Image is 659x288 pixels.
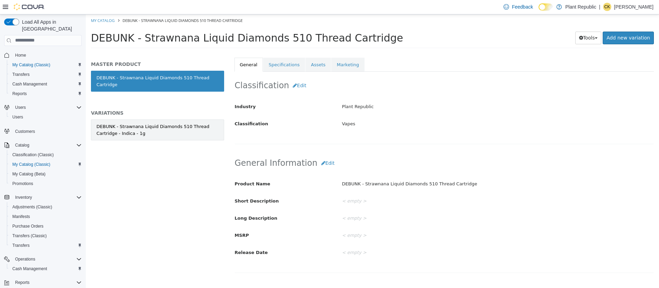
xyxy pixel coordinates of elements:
[251,232,573,244] div: < empty >
[7,70,84,79] button: Transfers
[251,104,573,116] div: Vapes
[149,271,568,284] h2: Manufacturer
[15,129,35,134] span: Customers
[12,114,23,120] span: Users
[12,193,35,201] button: Inventory
[251,181,573,193] div: < empty >
[1,50,84,60] button: Home
[10,212,33,221] a: Manifests
[149,235,182,241] span: Release Date
[10,70,82,79] span: Transfers
[604,3,610,11] span: CK
[10,90,82,98] span: Reports
[10,113,82,121] span: Users
[10,222,82,230] span: Purchase Orders
[7,264,84,274] button: Cash Management
[10,180,82,188] span: Promotions
[5,56,138,77] a: DEBUNK - Strawnana Liquid Diamonds 510 Thread Cartridge
[7,241,84,250] button: Transfers
[149,167,185,172] span: Product Name
[599,3,600,11] p: |
[149,65,568,78] h2: Classification
[1,193,84,202] button: Inventory
[5,3,29,9] a: My Catalog
[7,160,84,169] button: My Catalog (Classic)
[15,280,30,285] span: Reports
[10,61,82,69] span: My Catalog (Classic)
[10,70,32,79] a: Transfers
[10,232,49,240] a: Transfers (Classic)
[10,170,82,178] span: My Catalog (Beta)
[10,212,82,221] span: Manifests
[565,3,596,11] p: Plant Republic
[10,170,48,178] a: My Catalog (Beta)
[10,80,82,88] span: Cash Management
[251,215,573,227] div: < empty >
[7,212,84,221] button: Manifests
[149,218,163,223] span: MSRP
[12,204,52,210] span: Adjustments (Classic)
[12,81,47,87] span: Cash Management
[7,112,84,122] button: Users
[10,265,50,273] a: Cash Management
[204,271,225,284] button: Edit
[10,241,82,250] span: Transfers
[7,60,84,70] button: My Catalog (Classic)
[245,43,279,58] a: Marketing
[12,243,30,248] span: Transfers
[220,43,245,58] a: Assets
[1,278,84,287] button: Reports
[149,107,183,112] span: Classification
[15,195,32,200] span: Inventory
[5,95,138,102] h5: VARIATIONS
[10,113,26,121] a: Users
[10,265,82,273] span: Cash Management
[203,65,224,78] button: Edit
[10,160,82,169] span: My Catalog (Classic)
[12,103,28,112] button: Users
[10,151,82,159] span: Classification (Classic)
[15,53,26,58] span: Home
[7,79,84,89] button: Cash Management
[251,87,573,99] div: Plant Republic
[10,232,82,240] span: Transfers (Classic)
[10,222,46,230] a: Purchase Orders
[7,150,84,160] button: Classification (Classic)
[1,103,84,112] button: Users
[232,142,253,155] button: Edit
[12,171,46,177] span: My Catalog (Beta)
[1,254,84,264] button: Operations
[12,193,82,201] span: Inventory
[10,203,55,211] a: Adjustments (Classic)
[15,105,26,110] span: Users
[489,17,516,30] button: Tools
[10,80,50,88] a: Cash Management
[603,3,611,11] div: Chilufya Kangwa
[1,140,84,150] button: Catalog
[12,51,82,59] span: Home
[149,90,170,95] span: Industry
[12,127,38,136] a: Customers
[12,233,47,239] span: Transfers (Classic)
[12,72,30,77] span: Transfers
[7,179,84,188] button: Promotions
[10,90,30,98] a: Reports
[5,18,317,30] span: DEBUNK - Strawnana Liquid Diamonds 510 Thread Cartridge
[149,201,192,206] span: Long Description
[12,103,82,112] span: Users
[12,127,82,135] span: Customers
[10,180,36,188] a: Promotions
[19,19,82,32] span: Load All Apps in [GEOGRAPHIC_DATA]
[12,141,82,149] span: Catalog
[149,142,568,155] h2: General Information
[7,231,84,241] button: Transfers (Classic)
[37,3,157,9] span: DEBUNK - Strawnana Liquid Diamonds 510 Thread Cartridge
[12,181,33,186] span: Promotions
[12,255,82,263] span: Operations
[7,89,84,99] button: Reports
[10,151,57,159] a: Classification (Classic)
[12,214,30,219] span: Manifests
[11,109,133,122] div: DEBUNK - Strawnana Liquid Diamonds 510 Thread Cartridge - Indica - 1g
[10,203,82,211] span: Adjustments (Classic)
[5,47,138,53] h5: MASTER PRODUCT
